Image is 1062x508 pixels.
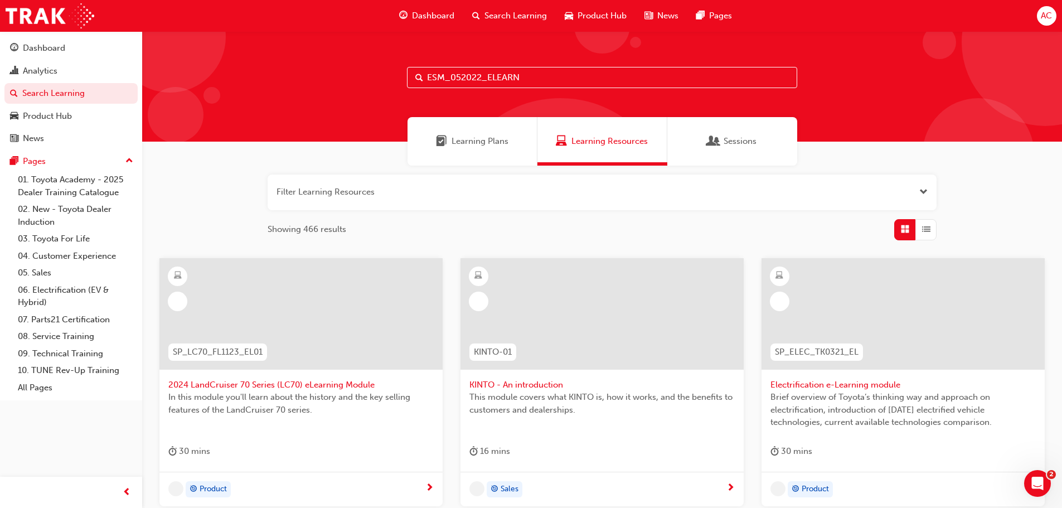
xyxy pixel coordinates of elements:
[4,38,138,59] a: Dashboard
[13,248,138,265] a: 04. Customer Experience
[399,9,408,23] span: guage-icon
[200,483,227,496] span: Product
[407,67,797,88] input: Search...
[4,61,138,81] a: Analytics
[4,151,138,172] button: Pages
[770,379,1036,391] span: Electrification e-Learning module
[13,328,138,345] a: 08. Service Training
[474,269,482,283] span: learningResourceType_ELEARNING-icon
[173,346,263,359] span: SP_LC70_FL1123_EL01
[565,9,573,23] span: car-icon
[792,482,799,497] span: target-icon
[571,135,648,148] span: Learning Resources
[10,89,18,99] span: search-icon
[10,157,18,167] span: pages-icon
[174,269,182,283] span: learningResourceType_ELEARNING-icon
[469,444,478,458] span: duration-icon
[1024,470,1051,497] iframe: Intercom live chat
[4,83,138,104] a: Search Learning
[13,171,138,201] a: 01. Toyota Academy - 2025 Dealer Training Catalogue
[724,135,757,148] span: Sessions
[687,4,741,27] a: pages-iconPages
[762,258,1045,507] a: SP_ELEC_TK0321_ELElectrification e-Learning moduleBrief overview of Toyota’s thinking way and app...
[802,483,829,496] span: Product
[23,155,46,168] div: Pages
[23,110,72,123] div: Product Hub
[168,391,434,416] span: In this module you'll learn about the history and the key selling features of the LandCruiser 70 ...
[408,117,537,166] a: Learning PlansLearning Plans
[770,444,779,458] span: duration-icon
[1047,470,1056,479] span: 2
[13,201,138,230] a: 02. New - Toyota Dealer Induction
[168,444,177,458] span: duration-icon
[775,346,859,359] span: SP_ELEC_TK0321_EL
[491,482,498,497] span: target-icon
[13,230,138,248] a: 03. Toyota For Life
[696,9,705,23] span: pages-icon
[469,391,735,416] span: This module covers what KINTO is, how it works, and the benefits to customers and dealerships.
[578,9,627,22] span: Product Hub
[463,4,556,27] a: search-iconSearch Learning
[4,106,138,127] a: Product Hub
[1041,9,1052,22] span: AC
[13,282,138,311] a: 06. Electrification (EV & Hybrid)
[23,132,44,145] div: News
[556,135,567,148] span: Learning Resources
[501,483,518,496] span: Sales
[190,482,197,497] span: target-icon
[4,36,138,151] button: DashboardAnalyticsSearch LearningProduct HubNews
[770,444,812,458] div: 30 mins
[537,117,667,166] a: Learning ResourcesLearning Resources
[644,9,653,23] span: news-icon
[123,486,131,500] span: prev-icon
[474,346,512,359] span: KINTO-01
[159,258,443,507] a: SP_LC70_FL1123_EL012024 LandCruiser 70 Series (LC70) eLearning ModuleIn this module you'll learn ...
[436,135,447,148] span: Learning Plans
[10,66,18,76] span: chart-icon
[556,4,636,27] a: car-iconProduct Hub
[484,9,547,22] span: Search Learning
[4,128,138,149] a: News
[10,43,18,54] span: guage-icon
[268,223,346,236] span: Showing 466 results
[901,223,909,236] span: Grid
[775,269,783,283] span: learningResourceType_ELEARNING-icon
[6,3,94,28] img: Trak
[13,379,138,396] a: All Pages
[636,4,687,27] a: news-iconNews
[770,391,1036,429] span: Brief overview of Toyota’s thinking way and approach on electrification, introduction of [DATE] e...
[726,483,735,494] span: next-icon
[922,223,930,236] span: List
[472,9,480,23] span: search-icon
[13,362,138,379] a: 10. TUNE Rev-Up Training
[657,9,678,22] span: News
[13,345,138,362] a: 09. Technical Training
[23,65,57,78] div: Analytics
[23,42,65,55] div: Dashboard
[412,9,454,22] span: Dashboard
[452,135,508,148] span: Learning Plans
[125,154,133,168] span: up-icon
[168,444,210,458] div: 30 mins
[919,186,928,199] button: Open the filter
[415,71,423,84] span: Search
[10,112,18,122] span: car-icon
[469,444,510,458] div: 16 mins
[667,117,797,166] a: SessionsSessions
[13,311,138,328] a: 07. Parts21 Certification
[13,264,138,282] a: 05. Sales
[469,379,735,391] span: KINTO - An introduction
[1037,6,1056,26] button: AC
[390,4,463,27] a: guage-iconDashboard
[10,134,18,144] span: news-icon
[168,379,434,391] span: 2024 LandCruiser 70 Series (LC70) eLearning Module
[425,483,434,494] span: next-icon
[709,9,732,22] span: Pages
[460,258,744,507] a: KINTO-01KINTO - An introductionThis module covers what KINTO is, how it works, and the benefits t...
[708,135,719,148] span: Sessions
